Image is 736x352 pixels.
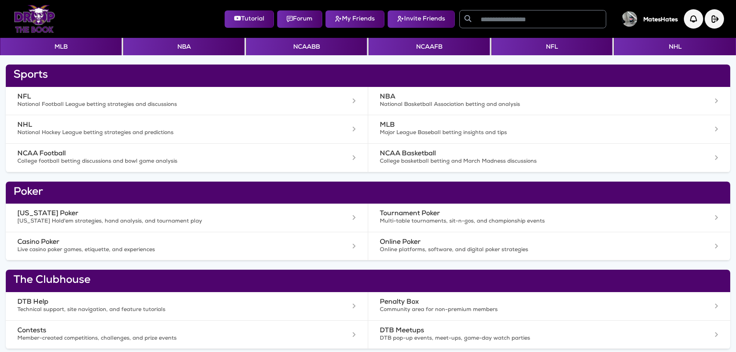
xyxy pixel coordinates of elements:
[17,121,306,129] h3: NHL
[277,10,322,28] button: Forum
[17,158,306,166] p: College football betting discussions and bowl game analysis
[14,5,55,33] img: Logo
[325,10,384,28] button: My Friends
[614,38,736,55] button: NHL
[17,101,306,109] p: National Football League betting strategies and discussions
[684,9,703,29] img: Notification
[380,335,669,343] p: DTB pop-up events, meet-ups, game-day watch parties
[380,101,669,109] p: National Basketball Association betting and analysis
[380,327,669,335] h3: DTB Meetups
[17,327,306,335] h3: Contests
[17,238,306,247] h3: Casino Poker
[17,210,306,218] h3: [US_STATE] Poker
[224,10,274,28] button: Tutorial
[380,298,669,306] h3: Penalty Box
[380,306,669,314] p: Community area for non-premium members
[17,218,306,226] p: [US_STATE] Hold'em strategies, hand analysis, and tournament play
[388,10,455,28] button: Invite Friends
[246,38,367,55] button: NCAABB
[380,210,669,218] h3: Tournament Poker
[14,186,722,199] h2: Poker
[17,150,306,158] h3: NCAA Football
[369,38,490,55] button: NCAAFB
[380,247,669,254] p: Online platforms, software, and digital poker strategies
[380,238,669,247] h3: Online Poker
[17,298,306,306] h3: DTB Help
[123,38,244,55] button: NBA
[17,247,306,254] p: Live casino poker games, etiquette, and experiences
[380,150,669,158] h3: NCAA Basketball
[14,69,722,82] h2: Sports
[622,11,637,27] img: User
[17,335,306,343] p: Member-created competitions, challenges, and prize events
[380,121,669,129] h3: MLB
[380,218,669,226] p: Multi-table tournaments, sit-n-gos, and championship events
[17,129,306,137] p: National Hockey League betting strategies and predictions
[17,93,306,101] h3: NFL
[380,158,669,166] p: College basketball betting and March Madness discussions
[491,38,612,55] button: NFL
[14,274,722,287] h2: The Clubhouse
[380,93,669,101] h3: NBA
[380,129,669,137] p: Major League Baseball betting insights and tips
[17,306,306,314] p: Technical support, site navigation, and feature tutorials
[643,17,678,24] h5: MatesHates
